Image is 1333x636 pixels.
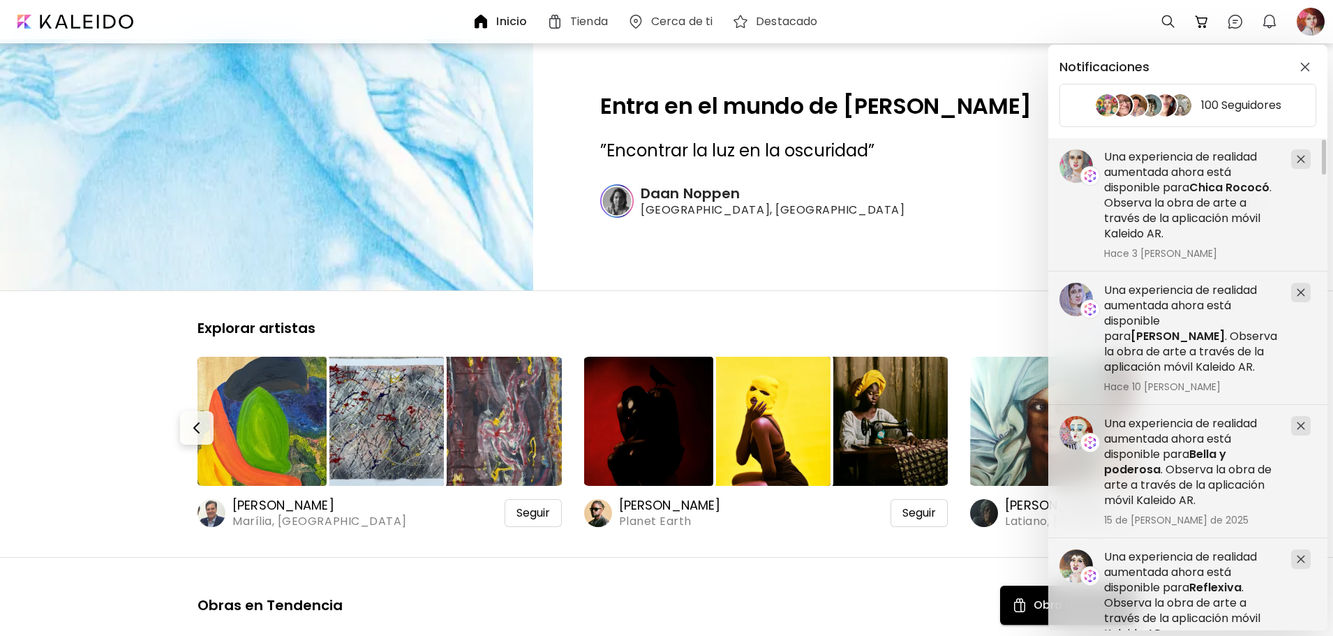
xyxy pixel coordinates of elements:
[1201,98,1281,112] h5: 100 Seguidores
[1104,247,1280,260] span: Hace 3 [PERSON_NAME]
[1300,62,1310,72] img: closeButton
[1104,149,1280,242] h5: Una experiencia de realidad aumentada ahora está disponible para . Observa la obra de arte a trav...
[1104,283,1280,375] h5: Una experiencia de realidad aumentada ahora está disponible para . Observa la obra de arte a trav...
[1131,328,1225,344] span: [PERSON_NAME]
[1104,416,1280,508] h5: Una experiencia de realidad aumentada ahora está disponible para . Observa la obra de arte a trav...
[1059,60,1149,74] h5: Notificaciones
[1189,179,1269,195] span: Chica Rococó
[1104,446,1226,478] span: Bella y poderosa
[1189,579,1242,596] span: Reflexiva
[1104,514,1280,526] span: 15 de [PERSON_NAME] de 2025
[1294,56,1316,78] button: closeButton
[1104,380,1280,393] span: Hace 10 [PERSON_NAME]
